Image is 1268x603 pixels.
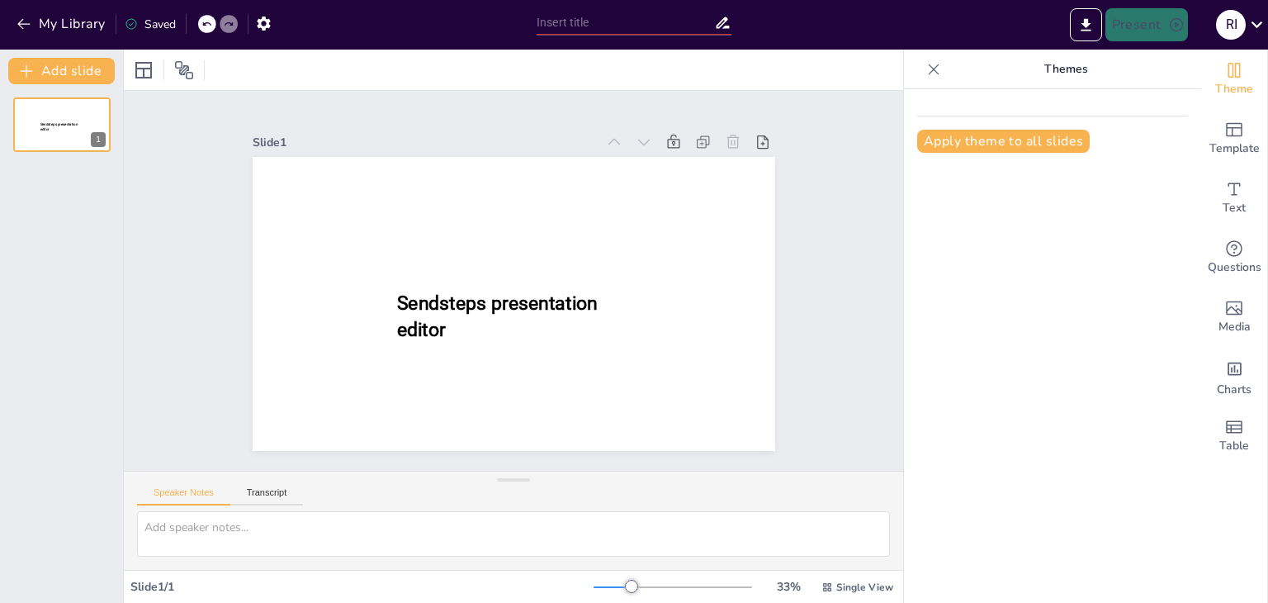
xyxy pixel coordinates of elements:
[1201,228,1267,287] div: Get real-time input from your audience
[253,135,597,150] div: Slide 1
[40,122,78,131] span: Sendsteps presentation editor
[1105,8,1188,41] button: Present
[1216,10,1246,40] div: R I
[769,579,808,595] div: 33 %
[91,132,106,147] div: 1
[230,487,304,506] button: Transcript
[1201,287,1267,347] div: Add images, graphics, shapes or video
[1217,381,1251,399] span: Charts
[1201,169,1267,228] div: Add text boxes
[1219,437,1249,455] span: Table
[1223,199,1246,217] span: Text
[1201,406,1267,466] div: Add a table
[130,579,594,595] div: Slide 1 / 1
[396,292,597,340] span: Sendsteps presentation editor
[1216,8,1246,41] button: R I
[137,487,230,506] button: Speaker Notes
[1070,8,1102,41] button: Export to PowerPoint
[13,97,111,152] div: Sendsteps presentation editor1
[1209,140,1260,158] span: Template
[537,11,714,35] input: Insert title
[1201,347,1267,406] div: Add charts and graphs
[8,58,115,84] button: Add slide
[836,581,893,594] span: Single View
[125,17,176,32] div: Saved
[174,60,194,80] span: Position
[1218,318,1251,336] span: Media
[1201,109,1267,169] div: Add ready made slides
[947,50,1185,89] p: Themes
[12,11,112,37] button: My Library
[1215,80,1253,98] span: Theme
[130,57,157,83] div: Layout
[917,130,1090,153] button: Apply theme to all slides
[1208,259,1261,277] span: Questions
[1201,50,1267,109] div: Change the overall theme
